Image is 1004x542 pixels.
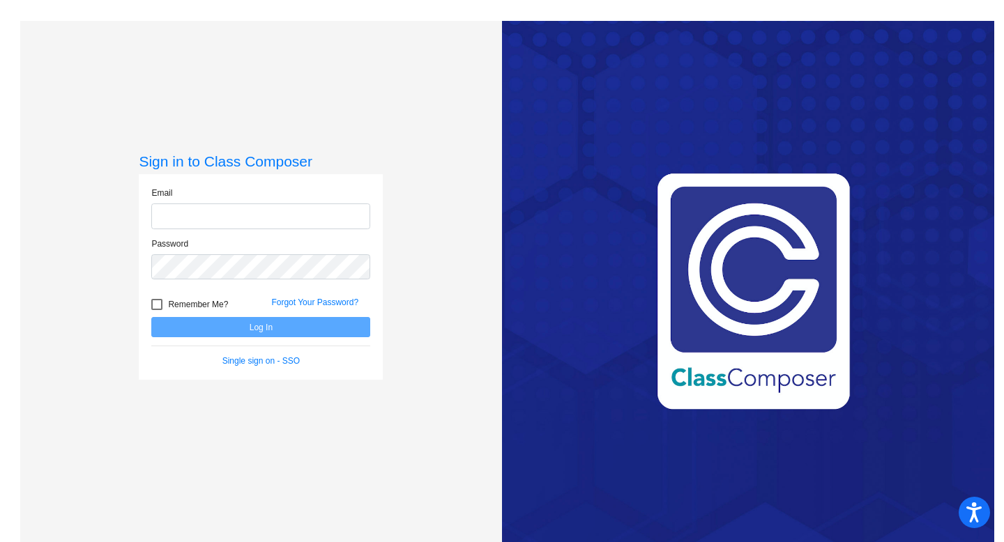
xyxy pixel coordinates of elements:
label: Email [151,187,172,199]
span: Remember Me? [168,296,228,313]
a: Forgot Your Password? [271,297,358,307]
h3: Sign in to Class Composer [139,153,383,170]
a: Single sign on - SSO [222,356,300,366]
button: Log In [151,317,370,337]
label: Password [151,238,188,250]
